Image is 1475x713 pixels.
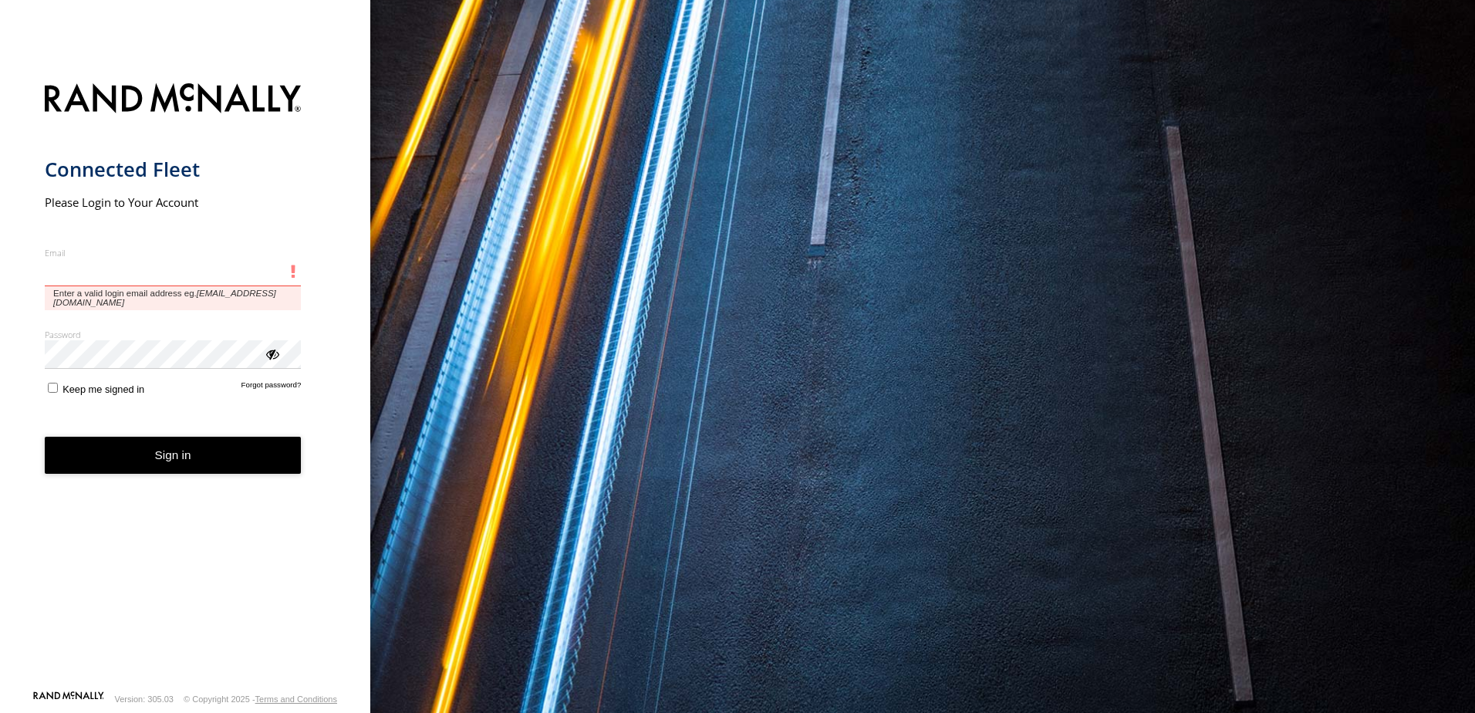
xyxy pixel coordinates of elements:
[33,691,104,707] a: Visit our Website
[184,694,337,704] div: © Copyright 2025 -
[62,384,144,395] span: Keep me signed in
[264,346,279,361] div: ViewPassword
[115,694,174,704] div: Version: 305.03
[45,194,302,210] h2: Please Login to Your Account
[241,380,302,395] a: Forgot password?
[45,329,302,340] label: Password
[45,286,302,310] span: Enter a valid login email address eg.
[45,247,302,259] label: Email
[45,80,302,120] img: Rand McNally
[45,437,302,475] button: Sign in
[45,157,302,182] h1: Connected Fleet
[255,694,337,704] a: Terms and Conditions
[48,383,58,393] input: Keep me signed in
[45,74,326,690] form: main
[53,289,276,307] em: [EMAIL_ADDRESS][DOMAIN_NAME]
